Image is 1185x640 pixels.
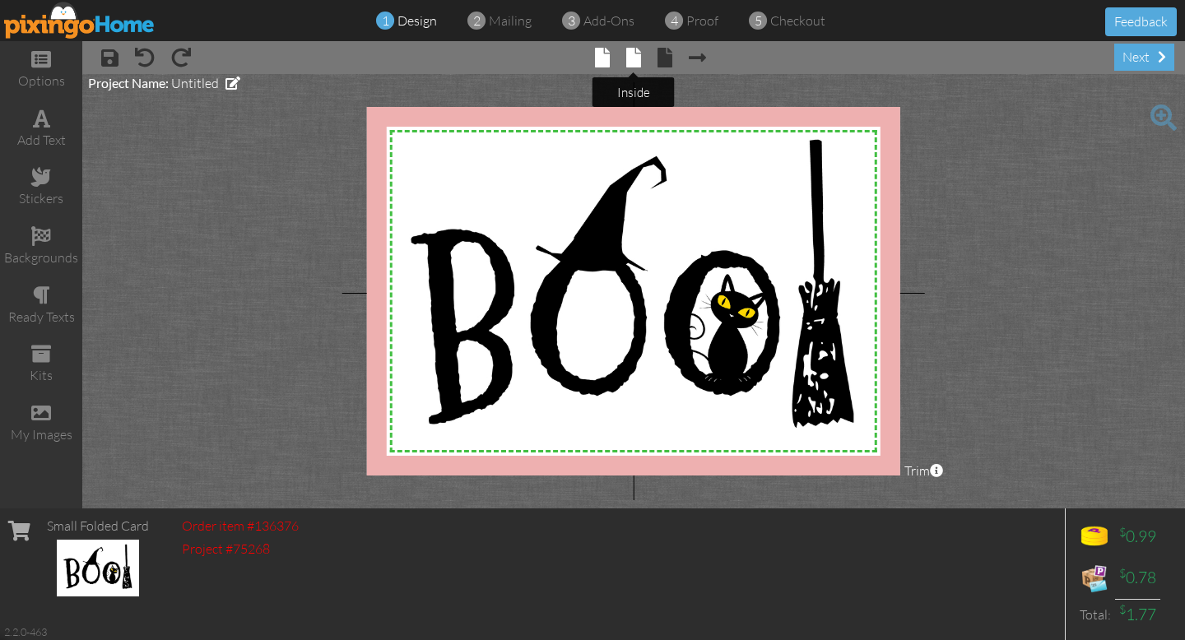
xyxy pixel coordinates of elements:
[904,461,943,480] span: Trim
[1115,517,1160,558] td: 0.99
[755,12,762,30] span: 5
[1074,599,1115,630] td: Total:
[686,12,718,29] span: proof
[382,12,389,30] span: 1
[583,12,634,29] span: add-ons
[1119,525,1126,539] sup: $
[47,517,149,536] div: Small Folded Card
[182,540,299,559] div: Project #75268
[489,12,532,29] span: mailing
[1078,521,1111,554] img: points-icon.png
[397,12,437,29] span: design
[4,2,156,39] img: pixingo logo
[182,517,299,536] div: Order item #136376
[88,75,169,90] span: Project Name:
[57,540,139,596] img: 136376-1-1759446412473-76081ae2ed523e8f-qa.jpg
[671,12,678,30] span: 4
[617,85,650,100] tip-tip: inside
[1078,562,1111,595] img: expense-icon.png
[1115,599,1160,630] td: 1.77
[1105,7,1177,36] button: Feedback
[568,12,575,30] span: 3
[1119,602,1126,616] sup: $
[4,624,47,639] div: 2.2.0-463
[473,12,481,30] span: 2
[1114,44,1174,71] div: next
[770,12,825,29] span: checkout
[171,75,219,91] span: Untitled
